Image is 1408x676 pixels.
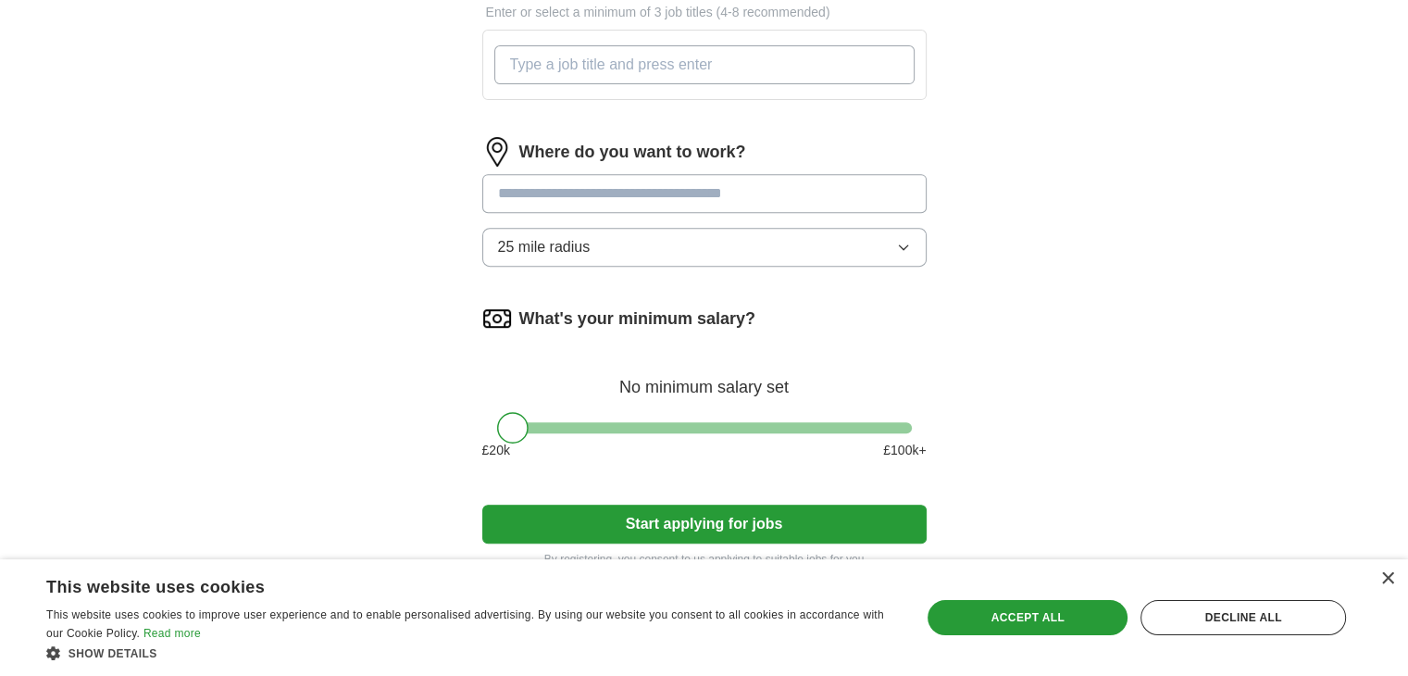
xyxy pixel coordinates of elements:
img: location.png [482,137,512,167]
label: What's your minimum salary? [519,307,755,332]
div: Accept all [928,600,1128,635]
p: Enter or select a minimum of 3 job titles (4-8 recommended) [482,3,927,22]
span: Show details [69,647,157,660]
div: Decline all [1140,600,1346,635]
img: salary.png [482,304,512,333]
button: 25 mile radius [482,228,927,267]
span: £ 20 k [482,441,510,460]
a: Read more, opens a new window [143,627,201,640]
div: No minimum salary set [482,356,927,400]
input: Type a job title and press enter [494,45,915,84]
span: This website uses cookies to improve user experience and to enable personalised advertising. By u... [46,608,884,640]
p: By registering, you consent to us applying to suitable jobs for you [482,551,927,568]
button: Start applying for jobs [482,505,927,544]
label: Where do you want to work? [519,140,746,165]
span: 25 mile radius [498,236,591,258]
span: £ 100 k+ [883,441,926,460]
div: Show details [46,644,895,662]
div: This website uses cookies [46,570,849,598]
div: Close [1380,572,1394,586]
